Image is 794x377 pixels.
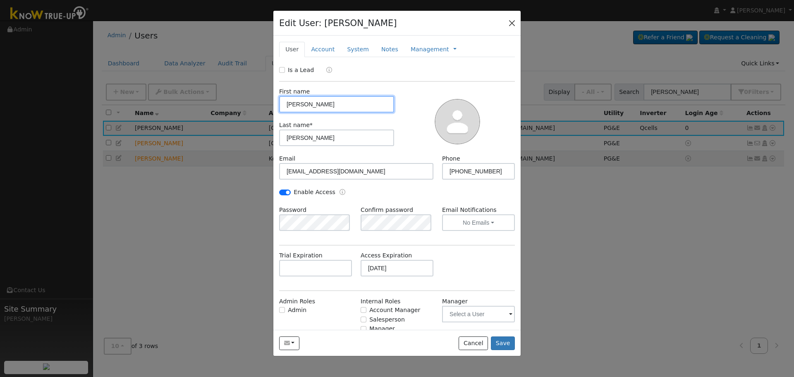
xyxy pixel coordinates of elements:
label: Manager [442,297,468,306]
input: Manager [361,326,366,332]
label: Enable Access [294,188,335,197]
a: System [341,42,375,57]
label: Admin Roles [279,297,315,306]
label: Email Notifications [442,206,515,214]
label: Last name [279,121,313,130]
label: Email [279,154,295,163]
label: First name [279,87,310,96]
button: No Emails [442,214,515,231]
a: Lead [320,66,332,75]
button: matildelpz@yahoo.com [279,336,299,351]
label: Is a Lead [288,66,314,74]
label: Confirm password [361,206,413,214]
input: Is a Lead [279,67,285,73]
a: Management [411,45,449,54]
label: Salesperson [369,315,405,324]
input: Admin [279,307,285,313]
button: Save [491,336,515,351]
label: Password [279,206,306,214]
label: Access Expiration [361,251,412,260]
a: User [279,42,305,57]
button: Cancel [459,336,488,351]
label: Trial Expiration [279,251,323,260]
label: Phone [442,154,460,163]
a: Notes [375,42,404,57]
span: Required [310,122,313,128]
input: Account Manager [361,307,366,313]
input: Salesperson [361,317,366,322]
h4: Edit User: [PERSON_NAME] [279,17,397,30]
label: Admin [288,306,306,315]
label: Manager [369,324,395,333]
input: Select a User [442,306,515,322]
label: Account Manager [369,306,420,315]
a: Account [305,42,341,57]
a: Enable Access [340,188,345,197]
label: Internal Roles [361,297,400,306]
